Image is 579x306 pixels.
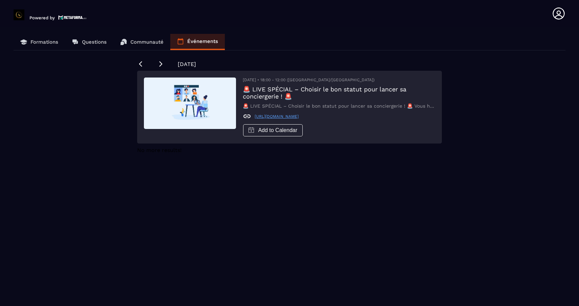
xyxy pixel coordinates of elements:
p: Powered by [29,15,55,20]
span: [DATE] • 18:00 - 12:00 ([GEOGRAPHIC_DATA]/[GEOGRAPHIC_DATA]) [243,78,374,82]
span: No more results! [137,147,181,153]
a: Questions [65,34,113,50]
p: Communauté [130,39,164,45]
a: [URL][DOMAIN_NAME] [255,114,299,119]
img: logo-branding [14,9,24,20]
a: Formations [14,34,65,50]
a: Communauté [113,34,170,50]
a: Événements [170,34,225,50]
p: Formations [30,39,58,45]
span: [DATE] [178,61,196,67]
img: default event img [144,78,236,129]
p: Événements [187,38,218,44]
img: logo [58,15,87,20]
p: Questions [82,39,107,45]
h3: 🚨 LIVE SPÉCIAL – Choisir le bon statut pour lancer sa conciergerie ! 🚨 [243,86,435,100]
p: 🚨 LIVE SPÉCIAL – Choisir le bon statut pour lancer sa conciergerie ! 🚨 Vous hésitez entre Auto-En... [243,103,435,109]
